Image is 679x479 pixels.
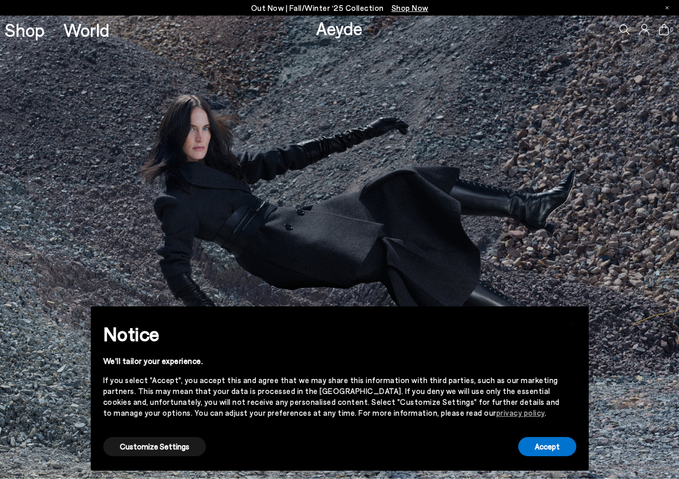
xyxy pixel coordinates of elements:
[103,320,560,347] h2: Notice
[659,24,669,35] a: 0
[316,17,363,39] a: Aeyde
[496,408,545,417] a: privacy policy
[569,314,576,329] span: ×
[392,3,428,12] span: Navigate to /collections/new-in
[63,21,109,39] a: World
[5,21,45,39] a: Shop
[669,27,674,33] span: 0
[103,356,560,367] div: We'll tailor your experience.
[251,2,428,15] p: Out Now | Fall/Winter ‘25 Collection
[518,437,576,456] button: Accept
[103,437,206,456] button: Customize Settings
[103,375,560,418] div: If you select "Accept", you accept this and agree that we may share this information with third p...
[560,309,585,334] button: Close this notice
